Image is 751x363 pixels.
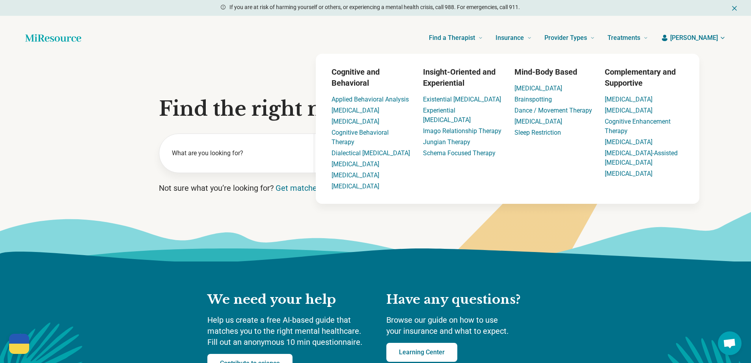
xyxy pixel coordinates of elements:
[268,54,747,204] div: Treatments
[423,96,501,103] a: Existential [MEDICAL_DATA]
[514,96,552,103] a: Brainspotting
[496,32,524,43] span: Insurance
[332,66,410,88] h3: Cognitive and Behavioral
[514,85,562,92] a: [MEDICAL_DATA]
[605,66,684,88] h3: Complementary and Supportive
[332,118,379,125] a: [MEDICAL_DATA]
[229,3,520,11] p: If you are at risk of harming yourself or others, or experiencing a mental health crisis, call 98...
[423,149,496,157] a: Schema Focused Therapy
[332,171,379,179] a: [MEDICAL_DATA]
[731,3,738,13] button: Dismiss
[496,22,532,54] a: Insurance
[608,32,640,43] span: Treatments
[332,160,379,168] a: [MEDICAL_DATA]
[159,182,593,194] p: Not sure what you’re looking for?
[423,107,471,124] a: Experiential [MEDICAL_DATA]
[423,127,501,135] a: Imago Relationship Therapy
[332,182,379,190] a: [MEDICAL_DATA]
[332,129,389,146] a: Cognitive Behavioral Therapy
[386,343,457,362] a: Learning Center
[332,107,379,114] a: [MEDICAL_DATA]
[661,33,726,43] button: [PERSON_NAME]
[429,32,475,43] span: Find a Therapist
[608,22,648,54] a: Treatments
[514,129,561,136] a: Sleep Restriction
[544,32,587,43] span: Provider Types
[332,96,409,103] a: Applied Behavioral Analysis
[423,66,502,88] h3: Insight-Oriented and Experiential
[670,33,718,43] span: [PERSON_NAME]
[386,292,544,308] h2: Have any questions?
[423,138,470,146] a: Jungian Therapy
[718,331,742,355] a: Open chat
[332,149,410,157] a: Dialectical [MEDICAL_DATA]
[514,66,592,77] h3: Mind-Body Based
[514,107,592,114] a: Dance / Movement Therapy
[605,149,678,166] a: [MEDICAL_DATA]-Assisted [MEDICAL_DATA]
[544,22,595,54] a: Provider Types
[605,107,652,114] a: [MEDICAL_DATA]
[207,314,371,348] p: Help us create a free AI-based guide that matches you to the right mental healthcare. Fill out an...
[514,118,562,125] a: [MEDICAL_DATA]
[386,314,544,337] p: Browse our guide on how to use your insurance and what to expect.
[172,149,305,158] label: What are you looking for?
[25,30,81,46] a: Home page
[605,170,652,177] a: [MEDICAL_DATA]
[605,96,652,103] a: [MEDICAL_DATA]
[159,97,593,121] h1: Find the right mental health care for you
[429,22,483,54] a: Find a Therapist
[605,138,652,146] a: [MEDICAL_DATA]
[207,292,371,308] h2: We need your help
[605,118,671,135] a: Cognitive Enhancement Therapy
